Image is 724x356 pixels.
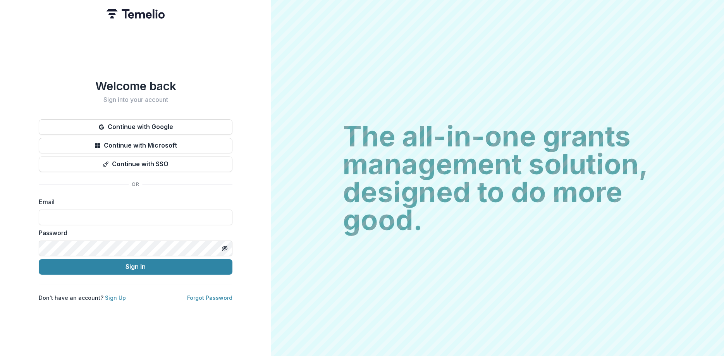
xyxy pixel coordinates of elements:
[105,294,126,301] a: Sign Up
[39,228,228,237] label: Password
[39,259,232,275] button: Sign In
[39,294,126,302] p: Don't have an account?
[39,79,232,93] h1: Welcome back
[39,119,232,135] button: Continue with Google
[218,242,231,255] button: Toggle password visibility
[39,96,232,103] h2: Sign into your account
[39,138,232,153] button: Continue with Microsoft
[39,157,232,172] button: Continue with SSO
[107,9,165,19] img: Temelio
[187,294,232,301] a: Forgot Password
[39,197,228,206] label: Email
